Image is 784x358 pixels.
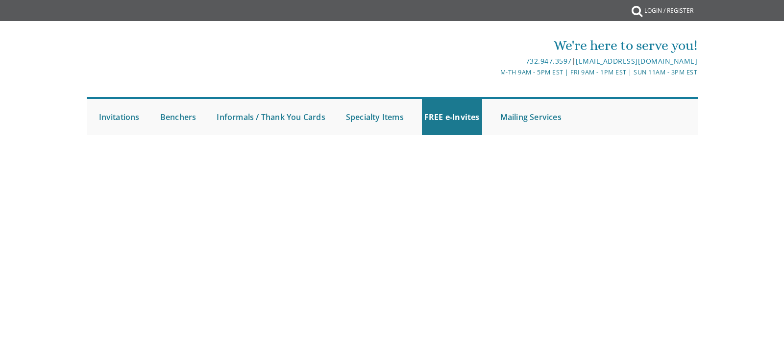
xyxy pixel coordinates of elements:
[291,36,697,55] div: We're here to serve you!
[158,99,199,135] a: Benchers
[214,99,327,135] a: Informals / Thank You Cards
[97,99,142,135] a: Invitations
[526,56,572,66] a: 732.947.3597
[498,99,564,135] a: Mailing Services
[291,55,697,67] div: |
[291,67,697,77] div: M-Th 9am - 5pm EST | Fri 9am - 1pm EST | Sun 11am - 3pm EST
[576,56,697,66] a: [EMAIL_ADDRESS][DOMAIN_NAME]
[422,99,482,135] a: FREE e-Invites
[343,99,406,135] a: Specialty Items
